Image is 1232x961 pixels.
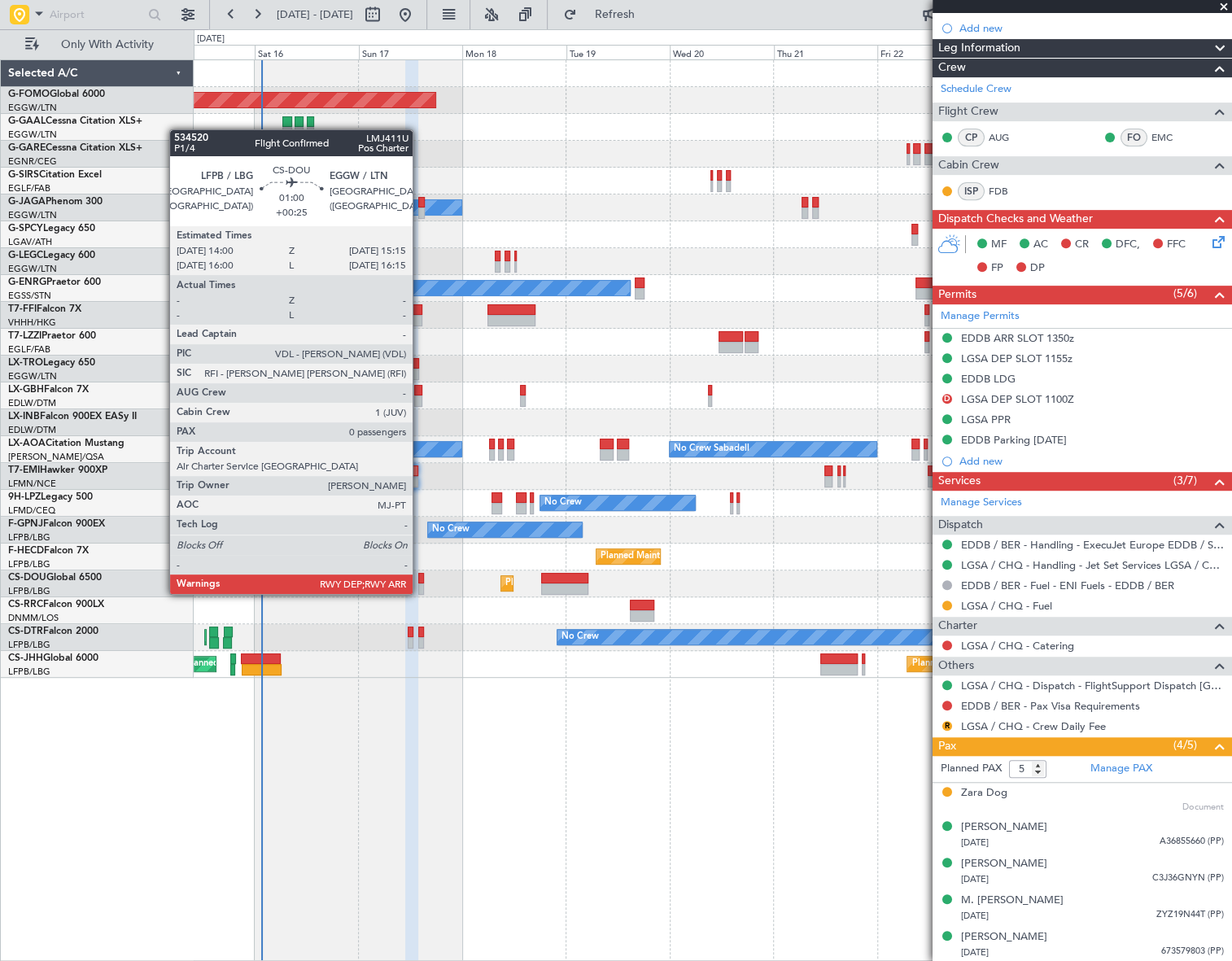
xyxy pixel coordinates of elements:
[1033,237,1048,253] span: AC
[556,2,653,28] button: Refresh
[255,45,359,59] div: Sat 16
[1173,736,1197,754] span: (4/5)
[938,39,1020,58] span: Leg Information
[8,277,101,287] a: G-ENRGPraetor 600
[8,90,50,99] span: G-FOMO
[938,103,998,121] span: Flight Crew
[8,424,56,436] a: EDLW/DTM
[877,45,981,59] div: Fri 22
[961,929,1047,946] div: [PERSON_NAME]
[8,90,105,99] a: G-FOMOGlobal 6000
[8,653,98,663] a: CS-JHHGlobal 6000
[8,209,57,221] a: EGGW/LTN
[8,519,43,529] span: F-GPNJ
[1182,801,1224,815] span: Document
[958,182,985,200] div: ISP
[8,627,98,636] a: CS-DTRFalcon 2000
[938,737,956,756] span: Pax
[1090,761,1152,777] a: Manage PAX
[8,224,43,234] span: G-SPCY
[961,538,1224,552] a: EDDB / BER - Handling - ExecuJet Europe EDDB / SXF
[989,184,1025,199] a: FDB
[961,873,989,885] span: [DATE]
[8,573,46,583] span: CS-DOU
[8,263,57,275] a: EGGW/LTN
[1160,835,1224,849] span: A36855660 (PP)
[8,358,43,368] span: LX-TRO
[938,210,1093,229] span: Dispatch Checks and Weather
[938,657,974,675] span: Others
[8,653,43,663] span: CS-JHH
[1173,285,1197,302] span: (5/6)
[961,785,1007,802] div: Zara Dog
[958,129,985,146] div: CP
[8,478,56,490] a: LFMN/NCE
[8,102,57,114] a: EGGW/LTN
[674,437,749,461] div: No Crew Sabadell
[8,531,50,544] a: LFPB/LBG
[961,433,1067,447] div: EDDB Parking [DATE]
[941,308,1020,325] a: Manage Permits
[1167,237,1186,253] span: FFC
[8,505,55,517] a: LFMD/CEQ
[1116,237,1140,253] span: DFC,
[961,599,1052,613] a: LGSA / CHQ - Fuel
[938,516,983,535] span: Dispatch
[961,372,1016,386] div: EDDB LDG
[774,45,878,59] div: Thu 21
[961,413,1011,426] div: LGSA PPR
[432,518,470,542] div: No Crew
[8,197,46,207] span: G-JAGA
[8,331,96,341] a: T7-LZZIPraetor 600
[8,304,37,314] span: T7-FFI
[961,392,1074,406] div: LGSA DEP SLOT 1100Z
[961,352,1073,365] div: LGSA DEP SLOT 1155z
[961,679,1224,692] a: LGSA / CHQ - Dispatch - FlightSupport Dispatch [GEOGRAPHIC_DATA]
[8,439,125,448] a: LX-AOACitation Mustang
[8,385,89,395] a: LX-GBHFalcon 7X
[8,331,42,341] span: T7-LZZI
[938,617,977,636] span: Charter
[544,491,582,515] div: No Crew
[942,721,952,731] button: R
[961,639,1074,653] a: LGSA / CHQ - Catering
[1173,472,1197,489] span: (3/7)
[8,585,50,597] a: LFPB/LBG
[8,573,102,583] a: CS-DOUGlobal 6500
[8,358,95,368] a: LX-TROLegacy 650
[8,343,50,356] a: EGLF/FAB
[8,558,50,570] a: LFPB/LBG
[8,116,46,126] span: G-GAAL
[259,437,384,461] div: No Crew Luxembourg (Findel)
[959,454,1224,468] div: Add new
[941,495,1022,511] a: Manage Services
[8,385,44,395] span: LX-GBH
[561,625,599,649] div: No Crew
[8,612,59,624] a: DNMM/LOS
[8,197,103,207] a: G-JAGAPhenom 300
[911,652,1106,676] div: Planned Maint London ([GEOGRAPHIC_DATA])
[670,45,774,59] div: Wed 20
[8,251,43,260] span: G-LEGC
[18,32,177,58] button: Only With Activity
[151,45,256,59] div: Fri 15
[8,627,43,636] span: CS-DTR
[961,331,1074,345] div: EDDB ARR SLOT 1350z
[601,544,857,569] div: Planned Maint [GEOGRAPHIC_DATA] ([GEOGRAPHIC_DATA])
[8,170,39,180] span: G-SIRS
[197,33,225,46] div: [DATE]
[8,304,81,314] a: T7-FFIFalcon 7X
[8,666,50,678] a: LFPB/LBG
[961,893,1064,909] div: M. [PERSON_NAME]
[961,856,1047,872] div: [PERSON_NAME]
[8,224,95,234] a: G-SPCYLegacy 650
[42,39,172,50] span: Only With Activity
[8,600,104,609] a: CS-RRCFalcon 900LX
[50,2,143,27] input: Airport
[8,412,40,422] span: LX-INB
[8,182,50,194] a: EGLF/FAB
[1075,237,1089,253] span: CR
[941,81,1011,98] a: Schedule Crew
[1030,260,1045,277] span: DP
[8,370,57,382] a: EGGW/LTN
